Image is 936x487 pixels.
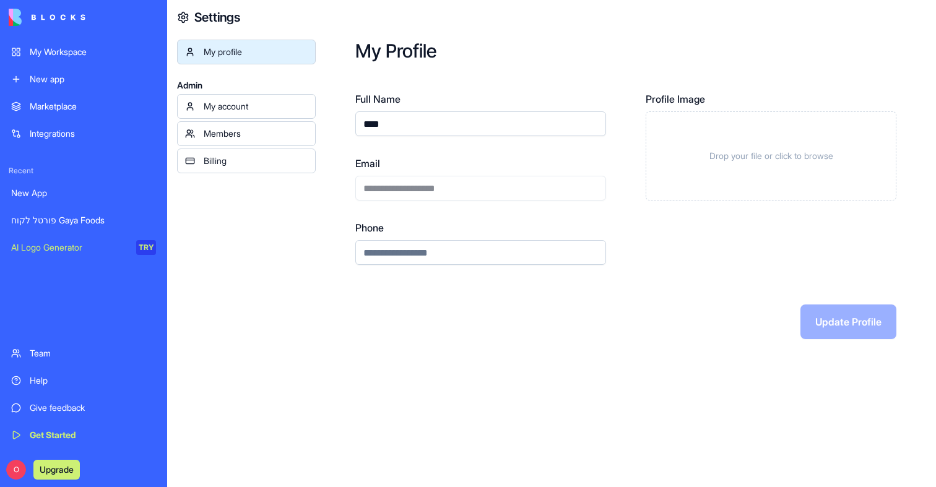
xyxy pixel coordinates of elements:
a: My account [177,94,316,119]
a: New app [4,67,163,92]
img: logo [9,9,85,26]
label: Phone [355,220,606,235]
div: New app [30,73,156,85]
a: Team [4,341,163,366]
div: Help [30,374,156,387]
a: My Workspace [4,40,163,64]
a: Marketplace [4,94,163,119]
span: Recent [4,166,163,176]
div: My account [204,100,308,113]
div: פורטל לקוח Gaya Foods [11,214,156,226]
div: Give feedback [30,402,156,414]
span: O [6,460,26,480]
div: Marketplace [30,100,156,113]
a: Billing [177,149,316,173]
a: Integrations [4,121,163,146]
div: Members [204,127,308,140]
span: Drop your file or click to browse [709,150,833,162]
div: TRY [136,240,156,255]
div: Integrations [30,127,156,140]
div: New App [11,187,156,199]
h4: Settings [194,9,240,26]
a: פורטל לקוח Gaya Foods [4,208,163,233]
a: Give feedback [4,395,163,420]
a: Help [4,368,163,393]
a: Members [177,121,316,146]
label: Profile Image [646,92,896,106]
div: Billing [204,155,308,167]
a: New App [4,181,163,205]
div: My profile [204,46,308,58]
div: Team [30,347,156,360]
a: Get Started [4,423,163,447]
a: My profile [177,40,316,64]
h2: My Profile [355,40,896,62]
label: Email [355,156,606,171]
label: Full Name [355,92,606,106]
span: Admin [177,79,316,92]
div: Get Started [30,429,156,441]
a: Upgrade [33,463,80,475]
div: AI Logo Generator [11,241,128,254]
a: AI Logo GeneratorTRY [4,235,163,260]
div: Drop your file or click to browse [646,111,896,200]
button: Upgrade [33,460,80,480]
div: My Workspace [30,46,156,58]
